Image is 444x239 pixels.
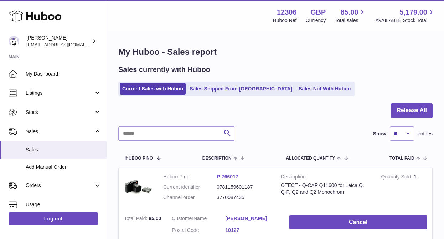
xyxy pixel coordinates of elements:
[118,65,210,74] h2: Sales currently with Huboo
[286,156,335,161] span: ALLOCATED Quantity
[225,215,279,222] a: [PERSON_NAME]
[310,7,326,17] strong: GBP
[277,7,297,17] strong: 12306
[399,7,427,17] span: 5,179.00
[163,184,217,191] dt: Current identifier
[26,35,91,48] div: [PERSON_NAME]
[26,42,105,47] span: [EMAIL_ADDRESS][DOMAIN_NAME]
[281,182,371,196] div: OTECT - Q-CAP Q11600 for Leica Q, Q-P, Q2 and Q2 Monochrom
[373,130,386,137] label: Show
[163,173,217,180] dt: Huboo P no
[289,215,427,230] button: Cancel
[9,212,98,225] a: Log out
[172,215,225,224] dt: Name
[120,83,186,95] a: Current Sales with Huboo
[26,146,101,153] span: Sales
[306,17,326,24] div: Currency
[340,7,358,17] span: 85.00
[172,215,193,221] span: Customer
[335,17,366,24] span: Total sales
[217,184,270,191] dd: 0781159601187
[125,156,153,161] span: Huboo P no
[217,174,238,180] a: P-766017
[187,83,295,95] a: Sales Shipped From [GEOGRAPHIC_DATA]
[26,109,94,116] span: Stock
[281,173,371,182] strong: Description
[26,182,94,189] span: Orders
[26,164,101,171] span: Add Manual Order
[217,194,270,201] dd: 3770087435
[391,103,433,118] button: Release All
[163,194,217,201] dt: Channel order
[375,17,435,24] span: AVAILABLE Stock Total
[26,128,94,135] span: Sales
[381,174,414,181] strong: Quantity Sold
[26,90,94,97] span: Listings
[124,173,153,202] img: $_57.JPG
[418,130,433,137] span: entries
[273,17,297,24] div: Huboo Ref
[118,46,433,58] h1: My Huboo - Sales report
[172,227,225,235] dt: Postal Code
[26,71,101,77] span: My Dashboard
[202,156,232,161] span: Description
[9,36,19,47] img: hello@otect.co
[389,156,414,161] span: Total paid
[124,215,149,223] strong: Total Paid
[375,7,435,24] a: 5,179.00 AVAILABLE Stock Total
[335,7,366,24] a: 85.00 Total sales
[26,201,101,208] span: Usage
[225,227,279,234] a: 10127
[376,168,432,210] td: 1
[296,83,353,95] a: Sales Not With Huboo
[149,215,161,221] span: 85.00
